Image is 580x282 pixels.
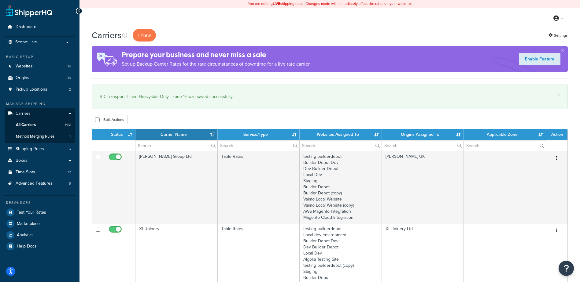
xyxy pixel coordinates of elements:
b: LIVE [273,1,280,6]
a: Boxes [5,155,75,166]
a: Shipping Rules [5,143,75,155]
span: Time Slots [16,170,35,175]
li: Method Merging Rules [5,131,75,142]
th: Status: activate to sort column ascending [104,129,135,140]
a: Test Your Rates [5,207,75,218]
td: [PERSON_NAME] Group Ltd [135,151,218,223]
li: All Carriers [5,119,75,131]
span: 1 [69,134,71,139]
td: [PERSON_NAME] UK [382,151,464,223]
th: Action [546,129,567,140]
p: Set up Backup Carrier Rates for the rare circumstances of downtime for a live rate carrier. [122,60,311,68]
li: Advanced Features [5,178,75,189]
span: 14 [68,64,71,69]
input: Search [300,140,382,151]
a: Dashboard [5,21,75,33]
a: Marketplace [5,218,75,229]
span: Test Your Rates [17,210,46,215]
span: Carriers [16,111,31,116]
a: Analytics [5,230,75,240]
input: Search [464,140,546,151]
span: Help Docs [17,244,37,249]
span: Websites [16,64,33,69]
div: Basic Setup [5,54,75,60]
span: Method Merging Rules [16,134,54,139]
span: 5 [69,181,71,186]
span: 2 [69,87,71,92]
a: ShipperHQ Home [6,5,52,17]
span: 32 [67,170,71,175]
h4: Prepare your business and never miss a sale [122,50,311,60]
td: testing builderdepot Builder Depot Dev Dev Builder Depot Local Dev Staging Builder Depot Builder ... [300,151,382,223]
input: Search [218,140,300,151]
a: Time Slots 32 [5,167,75,178]
h1: Carriers [92,29,121,41]
a: Pickup Locations 2 [5,84,75,95]
span: Boxes [16,158,28,163]
span: Marketplace [17,221,40,226]
th: Origins Assigned To: activate to sort column ascending [382,129,464,140]
div: Resources [5,200,75,205]
a: Help Docs [5,241,75,252]
li: Pickup Locations [5,84,75,95]
button: + New [133,29,156,42]
a: Settings [549,31,568,40]
a: Websites 14 [5,61,75,72]
a: Origins 96 [5,72,75,84]
span: Dashboard [16,24,36,30]
span: Analytics [17,233,34,238]
a: All Carriers 192 [5,119,75,131]
li: Websites [5,61,75,72]
a: Carriers [5,108,75,119]
a: Enable Feature [519,53,560,65]
span: 192 [65,122,71,128]
div: BD Transport Timed Heavyside Only - zone 1F was saved successfully [100,92,560,101]
input: Search [135,140,217,151]
span: Pickup Locations [16,87,47,92]
span: Scope: Live [15,40,37,45]
th: Carrier Name: activate to sort column ascending [135,129,218,140]
a: Advanced Features 5 [5,178,75,189]
li: Time Slots [5,167,75,178]
span: Advanced Features [16,181,53,186]
th: Service/Type: activate to sort column ascending [218,129,300,140]
input: Search [382,140,464,151]
span: All Carriers [16,122,36,128]
span: Shipping Rules [16,146,44,152]
a: × [557,92,560,97]
img: ad-rules-rateshop-fe6ec290ccb7230408bd80ed9643f0289d75e0ffd9eb532fc0e269fcd187b520.png [92,46,122,72]
a: Method Merging Rules 1 [5,131,75,142]
button: Open Resource Center [559,261,574,276]
th: Websites Assigned To: activate to sort column ascending [300,129,382,140]
button: Bulk Actions [92,115,127,124]
div: Manage Shipping [5,101,75,107]
li: Carriers [5,108,75,143]
span: 96 [67,75,71,81]
span: Origins [16,75,29,81]
th: Applicable Zone: activate to sort column ascending [464,129,546,140]
td: Table Rates [218,151,300,223]
li: Origins [5,72,75,84]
